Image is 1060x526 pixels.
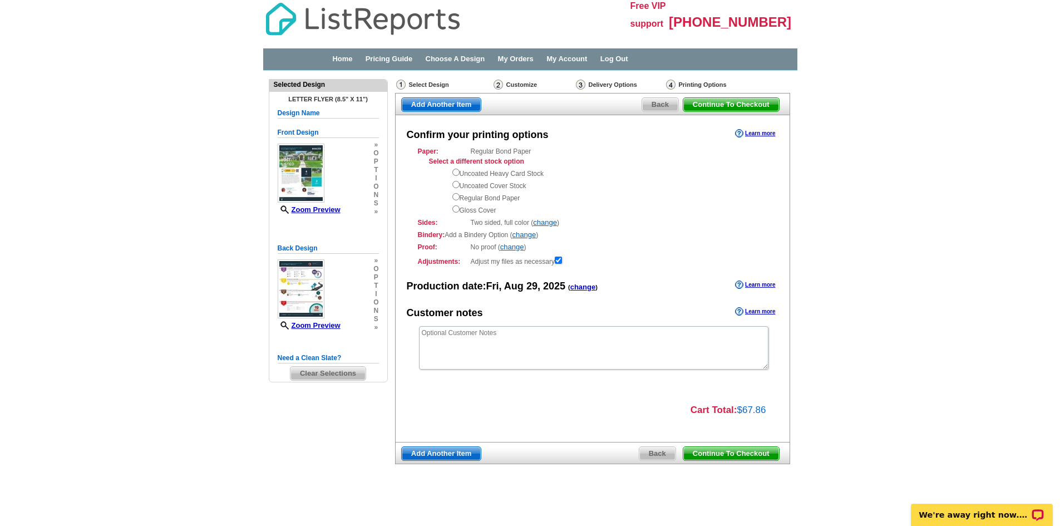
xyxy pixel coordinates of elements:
div: Printing Options [665,79,762,93]
iframe: LiveChat chat widget [904,491,1060,526]
span: » [373,141,378,149]
a: Add Another Item [401,97,482,112]
span: Free VIP support [630,1,666,28]
a: Log Out [600,55,628,63]
span: Continue To Checkout [683,447,779,460]
span: s [373,315,378,323]
h5: Back Design [278,243,379,254]
div: Two sided, full color ( ) [418,218,767,228]
strong: Bindery: [418,231,445,239]
a: change [512,230,536,239]
img: small-thumb.jpg [278,259,324,318]
strong: Proof: [418,242,467,252]
a: Home [332,55,352,63]
span: Add Another Item [402,447,481,460]
strong: Select a different stock option [429,158,524,165]
span: Back [642,98,678,111]
span: o [373,183,378,191]
div: No proof ( ) [418,242,767,252]
div: Delivery Options [575,79,665,93]
h5: Front Design [278,127,379,138]
span: 29, [526,281,540,292]
span: » [373,208,378,216]
div: Confirm your printing options [407,128,549,142]
div: Add a Bindery Option ( ) [418,230,767,240]
span: p [373,158,378,166]
span: $67.86 [737,405,766,415]
div: Adjust my files as necessary [418,254,767,267]
span: [PHONE_NUMBER] [669,14,791,30]
img: Printing Options & Summary [666,80,676,90]
div: Customize [492,79,575,90]
span: » [373,257,378,265]
h4: Letter Flyer (8.5" x 11") [278,96,379,102]
a: Back [639,446,676,461]
span: o [373,298,378,307]
h5: Design Name [278,108,379,119]
strong: Cart Total: [691,405,737,415]
a: Learn more [735,307,775,316]
span: o [373,149,378,158]
span: i [373,174,378,183]
span: ( ) [568,284,598,291]
div: Customer notes [407,306,483,321]
h5: Need a Clean Slate? [278,353,379,363]
a: My Account [546,55,587,63]
span: Add Another Item [402,98,481,111]
div: Select Design [395,79,492,93]
span: Aug [504,281,524,292]
div: Production date: [407,279,598,294]
span: s [373,199,378,208]
a: change [500,243,524,251]
img: small-thumb.jpg [278,144,324,203]
a: change [533,218,557,227]
div: Regular Bond Paper [418,146,767,215]
span: 2025 [543,281,565,292]
a: Pricing Guide [366,55,413,63]
a: Back [642,97,679,112]
a: Add Another Item [401,446,482,461]
img: Delivery Options [576,80,585,90]
strong: Adjustments: [418,257,467,267]
span: p [373,273,378,282]
a: Learn more [735,129,775,138]
a: change [570,283,596,291]
div: Uncoated Heavy Card Stock Uncoated Cover Stock Regular Bond Paper Gloss Cover [452,166,767,215]
span: t [373,282,378,290]
div: Selected Design [269,80,387,90]
span: » [373,323,378,332]
strong: Sides: [418,218,467,228]
a: Zoom Preview [278,321,341,330]
img: Customize [494,80,503,90]
a: Zoom Preview [278,205,341,214]
span: n [373,307,378,315]
strong: Paper: [418,146,467,156]
a: Learn more [735,281,775,289]
a: Choose A Design [426,55,485,63]
img: Select Design [396,80,406,90]
span: t [373,166,378,174]
span: Back [639,447,676,460]
span: n [373,191,378,199]
span: Fri, [486,281,502,292]
span: Continue To Checkout [683,98,779,111]
span: o [373,265,378,273]
a: My Orders [498,55,534,63]
span: i [373,290,378,298]
span: Clear Selections [290,367,366,380]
